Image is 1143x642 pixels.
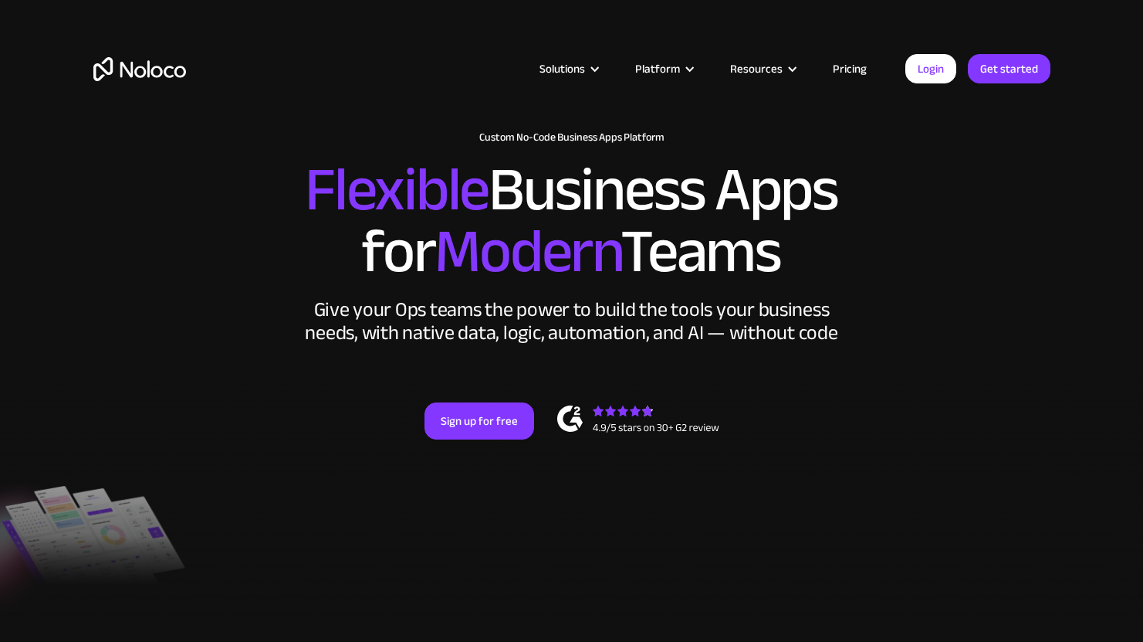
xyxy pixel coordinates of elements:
div: Resources [711,59,813,79]
a: Login [905,54,956,83]
a: home [93,57,186,81]
a: Sign up for free [424,403,534,440]
span: Flexible [305,132,489,247]
div: Solutions [539,59,585,79]
div: Resources [730,59,783,79]
div: Give your Ops teams the power to build the tools your business needs, with native data, logic, au... [302,298,842,345]
span: Modern [435,194,621,309]
div: Platform [616,59,711,79]
a: Get started [968,54,1050,83]
a: Pricing [813,59,886,79]
div: Platform [635,59,680,79]
div: Solutions [520,59,616,79]
h2: Business Apps for Teams [93,159,1050,283]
